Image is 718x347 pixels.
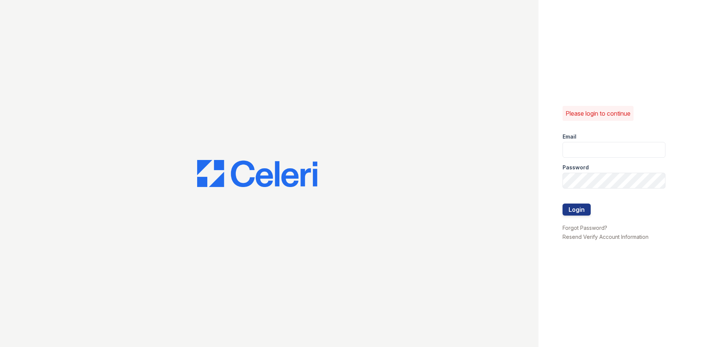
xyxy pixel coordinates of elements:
a: Forgot Password? [563,225,607,231]
a: Resend Verify Account Information [563,234,649,240]
button: Login [563,204,591,216]
img: CE_Logo_Blue-a8612792a0a2168367f1c8372b55b34899dd931a85d93a1a3d3e32e68fde9ad4.png [197,160,317,187]
label: Password [563,164,589,171]
label: Email [563,133,576,140]
p: Please login to continue [566,109,631,118]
